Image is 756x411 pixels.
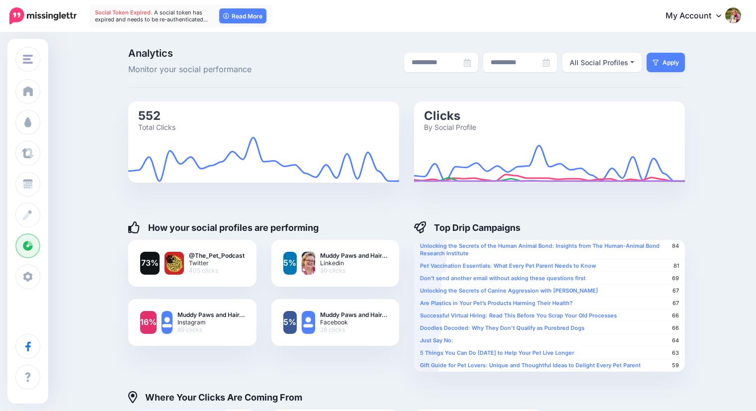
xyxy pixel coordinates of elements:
[95,9,208,23] span: A social token has expired and needs to be re-authenticated…
[177,326,245,333] span: 89 clicks
[672,324,679,332] span: 66
[420,349,574,356] b: 5 Things You Can Do [DATE] to Help Your Pet Live Longer
[138,108,161,122] text: 552
[570,57,628,69] div: All Social Profiles
[177,311,245,318] b: Muddy Paws and Hair…
[673,262,679,270] span: 81
[140,252,160,275] a: 73%
[165,252,184,275] img: NeBDLp8W-3689.jpg
[95,9,153,16] span: Social Token Expired.
[320,326,387,333] span: 28 clicks
[128,48,304,58] span: Analytics
[424,122,476,131] text: By Social Profile
[320,259,387,267] span: Linkedin
[140,311,157,334] a: 16%
[283,311,297,334] a: 5%
[672,300,679,307] span: 67
[424,108,460,122] text: Clicks
[189,252,245,259] b: @The_Pet_Podcast
[672,349,679,357] span: 63
[138,122,175,131] text: Total Clicks
[420,275,586,282] b: Don’t send another email without asking these questions first
[647,53,685,72] button: Apply
[672,287,679,295] span: 67
[162,311,172,334] img: user_default_image.png
[420,324,585,331] b: Doodles Decoded: Why They Don't Qualify as Purebred Dogs
[177,318,245,326] span: Instagram
[128,221,319,233] h4: How your social profiles are performing
[672,337,679,344] span: 64
[302,252,315,275] img: 1728615220749-41629.png
[320,318,387,326] span: Facebook
[302,311,315,334] img: user_default_image.png
[414,221,520,233] h4: Top Drip Campaigns
[672,242,679,250] span: 84
[9,7,77,24] img: Missinglettr
[320,267,387,274] span: 30 clicks
[672,312,679,319] span: 66
[420,312,617,319] b: Successful Virtual Hiring: Read This Before You Scrap Your Old Processes
[420,362,641,369] b: Gift Guide for Pet Lovers: Unique and Thoughtful Ideas to Delight Every Pet Parent
[672,362,679,369] span: 59
[189,259,245,267] span: Twitter
[672,275,679,282] span: 69
[320,252,387,259] b: Muddy Paws and Hair…
[420,300,573,307] b: Are Plastics in Your Pet’s Products Harming Their Health?
[283,252,297,275] a: 5%
[420,337,453,344] b: Just Say No:
[189,267,245,274] span: 405 clicks
[420,262,596,269] b: Pet Vaccination Essentials: What Every Pet Parent Needs to Know
[219,8,266,23] a: Read More
[656,4,741,28] a: My Account
[23,55,33,64] img: menu.png
[128,63,304,76] span: Monitor your social performance
[562,53,642,72] button: All Social Profiles
[320,311,387,318] b: Muddy Paws and Hair…
[420,242,660,257] b: Unlocking the Secrets of the Human Animal Bond: Insights from The Human-Animal Bond Research Inst...
[128,391,302,403] h4: Where Your Clicks Are Coming From
[420,287,598,294] b: Unlocking the Secrets of Canine Aggression with [PERSON_NAME]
